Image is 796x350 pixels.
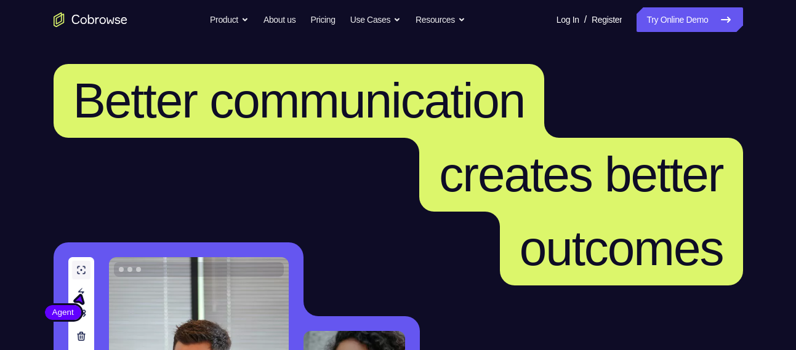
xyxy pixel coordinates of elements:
a: Pricing [310,7,335,32]
a: Go to the home page [54,12,127,27]
button: Product [210,7,249,32]
button: Use Cases [350,7,401,32]
button: Resources [416,7,465,32]
a: Register [592,7,622,32]
span: / [584,12,587,27]
a: Log In [557,7,579,32]
span: outcomes [520,221,723,276]
a: Try Online Demo [637,7,742,32]
span: Better communication [73,73,525,128]
a: About us [263,7,295,32]
span: creates better [439,147,723,202]
span: Agent [45,306,81,319]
